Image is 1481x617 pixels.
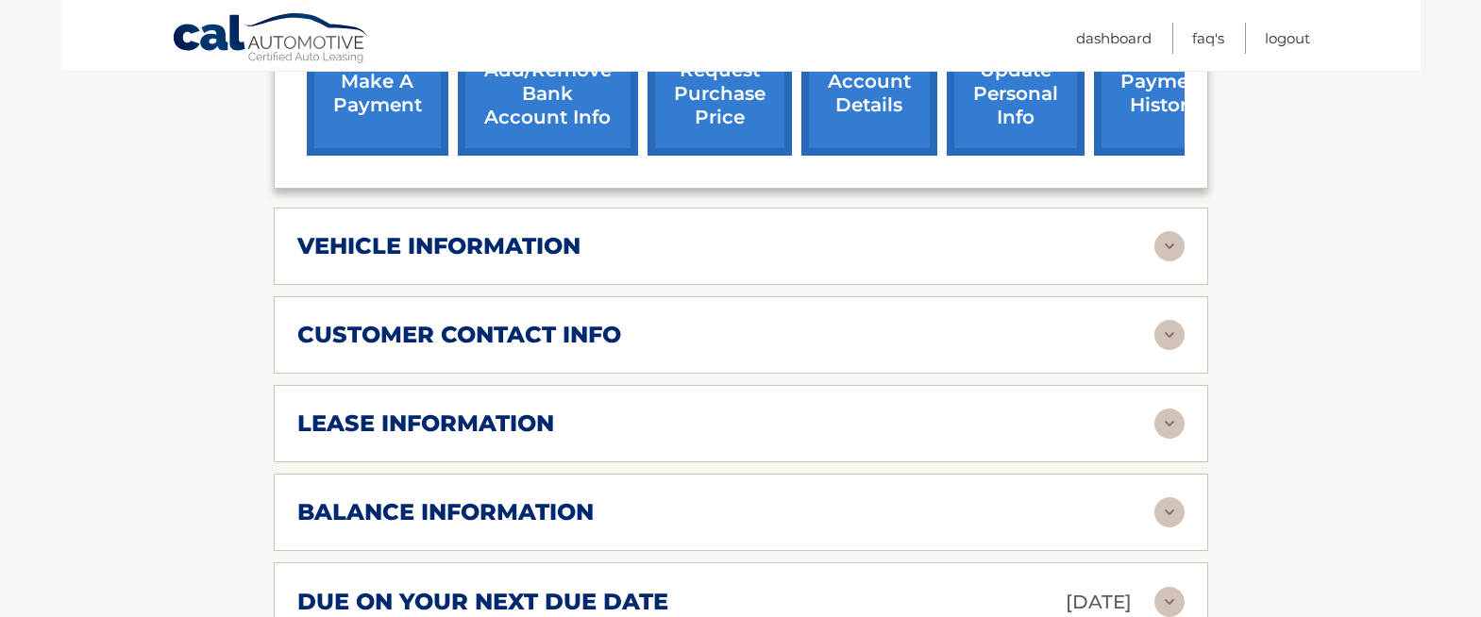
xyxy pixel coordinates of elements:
a: FAQ's [1192,23,1224,54]
h2: vehicle information [297,232,581,260]
img: accordion-rest.svg [1154,409,1185,439]
h2: due on your next due date [297,588,668,616]
img: accordion-rest.svg [1154,587,1185,617]
a: request purchase price [648,32,792,156]
h2: balance information [297,498,594,526]
a: account details [801,32,937,156]
h2: lease information [297,409,554,438]
img: accordion-rest.svg [1154,497,1185,527]
img: accordion-rest.svg [1154,231,1185,261]
h2: customer contact info [297,321,621,349]
a: make a payment [307,32,448,156]
a: Dashboard [1076,23,1152,54]
a: Cal Automotive [172,12,370,67]
a: Add/Remove bank account info [458,32,638,156]
a: update personal info [947,32,1085,156]
a: Logout [1265,23,1310,54]
a: payment history [1094,32,1236,156]
img: accordion-rest.svg [1154,320,1185,350]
